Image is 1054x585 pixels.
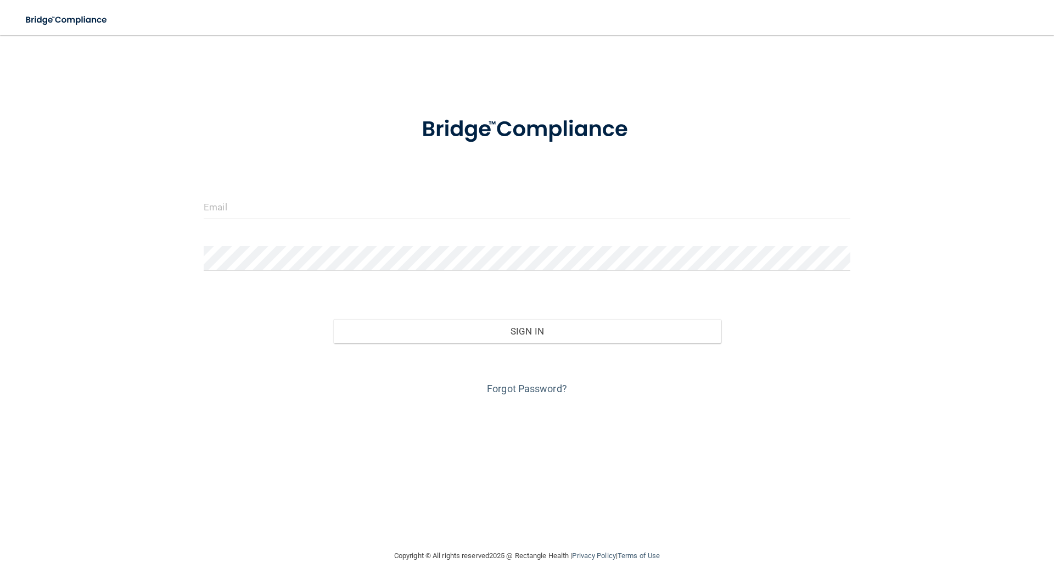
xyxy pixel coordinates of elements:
a: Forgot Password? [487,383,567,394]
a: Terms of Use [618,551,660,560]
img: bridge_compliance_login_screen.278c3ca4.svg [399,101,655,158]
div: Copyright © All rights reserved 2025 @ Rectangle Health | | [327,538,727,573]
img: bridge_compliance_login_screen.278c3ca4.svg [16,9,117,31]
input: Email [204,194,850,219]
button: Sign In [333,319,721,343]
a: Privacy Policy [572,551,615,560]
